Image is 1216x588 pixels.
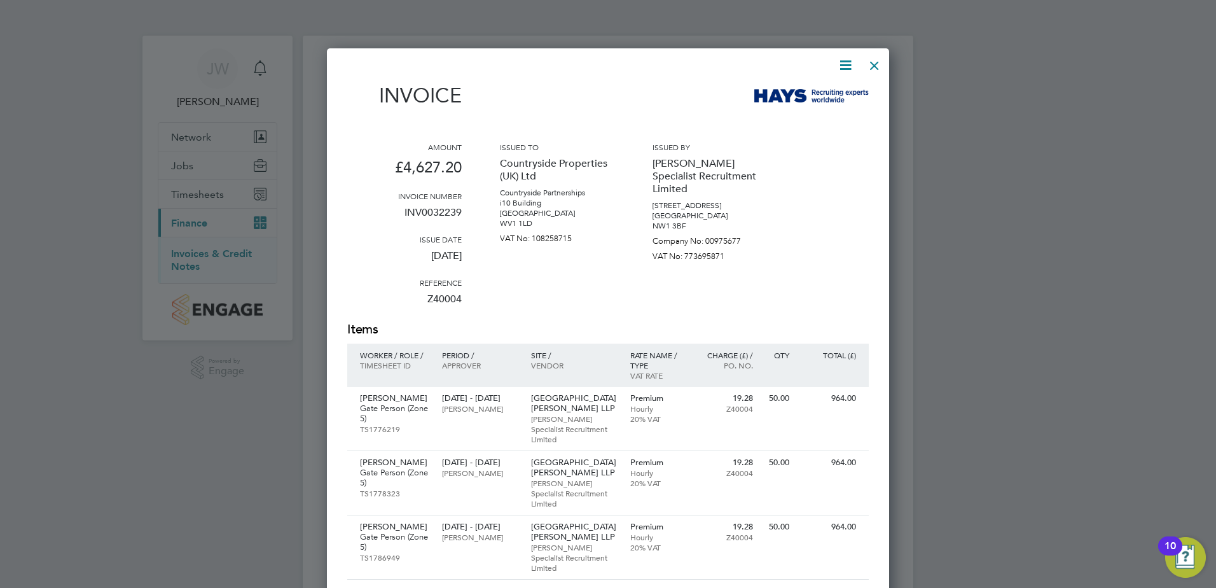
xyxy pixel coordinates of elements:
p: 20% VAT [630,542,686,552]
p: Site / [531,350,618,360]
p: Gate Person (Zone 5) [360,468,429,488]
p: Gate Person (Zone 5) [360,403,429,424]
p: [DATE] - [DATE] [442,393,518,403]
p: Z40004 [347,288,462,321]
p: [DATE] [347,244,462,277]
h3: Amount [347,142,462,152]
div: 10 [1164,546,1176,563]
p: 50.00 [766,522,789,532]
p: INV0032239 [347,201,462,234]
p: Gate Person (Zone 5) [360,532,429,552]
p: [GEOGRAPHIC_DATA][PERSON_NAME] LLP [531,458,618,478]
p: [GEOGRAPHIC_DATA][PERSON_NAME] LLP [531,393,618,414]
p: [PERSON_NAME] [442,468,518,478]
button: Open Resource Center, 10 new notifications [1165,537,1206,578]
p: Premium [630,458,686,468]
p: Timesheet ID [360,360,429,370]
p: QTY [766,350,789,360]
p: 964.00 [802,393,856,403]
p: 964.00 [802,522,856,532]
p: Worker / Role / [360,350,429,360]
p: [PERSON_NAME] [360,522,429,532]
h3: Reference [347,277,462,288]
p: £4,627.20 [347,152,462,191]
p: Charge (£) / [698,350,753,360]
p: 50.00 [766,393,789,403]
h2: Items [347,321,869,339]
p: [PERSON_NAME] [360,458,429,468]
p: Approver [442,360,518,370]
p: Period / [442,350,518,360]
p: 964.00 [802,458,856,468]
p: [PERSON_NAME] [360,393,429,403]
p: Hourly [630,468,686,478]
p: Rate name / type [630,350,686,370]
p: TS1778323 [360,488,429,498]
p: [DATE] - [DATE] [442,522,518,532]
p: [PERSON_NAME] [442,403,518,414]
p: TS1776219 [360,424,429,434]
p: Vendor [531,360,618,370]
p: Hourly [630,403,686,414]
p: 20% VAT [630,414,686,424]
p: Total (£) [802,350,856,360]
p: [PERSON_NAME] Specialist Recruitment Limited [531,478,618,508]
h3: Issued by [653,142,767,152]
p: [GEOGRAPHIC_DATA][PERSON_NAME] LLP [531,522,618,542]
p: Z40004 [698,468,753,478]
p: 20% VAT [630,478,686,488]
p: Premium [630,393,686,403]
p: [PERSON_NAME] Specialist Recruitment Limited [531,414,618,444]
p: 50.00 [766,458,789,468]
p: Countryside Properties (UK) Ltd [500,152,614,188]
p: [GEOGRAPHIC_DATA] [653,211,767,221]
p: 19.28 [698,458,753,468]
p: VAT No: 108258715 [500,228,614,244]
p: VAT No: 773695871 [653,246,767,262]
p: [PERSON_NAME] [442,532,518,542]
p: Premium [630,522,686,532]
p: [DATE] - [DATE] [442,458,518,468]
img: hays-logo-remittance.png [754,89,869,102]
p: WV1 1LD [500,218,614,228]
p: NW1 3BF [653,221,767,231]
p: i10 Building [500,198,614,208]
p: Z40004 [698,532,753,542]
p: 19.28 [698,393,753,403]
p: Po. No. [698,360,753,370]
p: [PERSON_NAME] Specialist Recruitment Limited [531,542,618,573]
h1: Invoice [347,83,462,108]
p: Company No: 00975677 [653,231,767,246]
p: Z40004 [698,403,753,414]
p: TS1786949 [360,552,429,563]
p: Hourly [630,532,686,542]
h3: Issue date [347,234,462,244]
p: [STREET_ADDRESS] [653,200,767,211]
p: 19.28 [698,522,753,532]
p: VAT rate [630,370,686,381]
h3: Invoice number [347,191,462,201]
p: Countryside Partnerships [500,188,614,198]
h3: Issued to [500,142,614,152]
p: [PERSON_NAME] Specialist Recruitment Limited [653,152,767,200]
p: [GEOGRAPHIC_DATA] [500,208,614,218]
